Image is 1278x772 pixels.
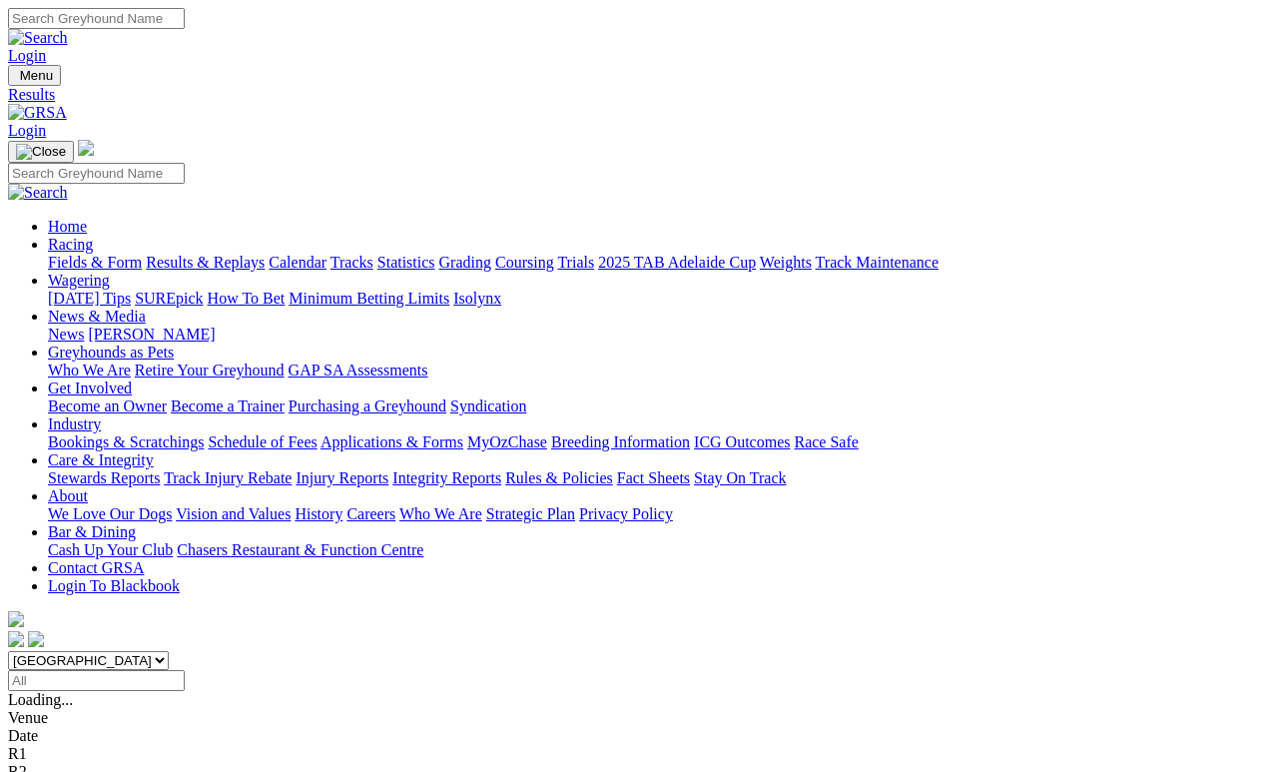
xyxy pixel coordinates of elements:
a: Track Injury Rebate [164,469,292,486]
div: Bar & Dining [48,541,1270,559]
div: Racing [48,254,1270,272]
a: Retire Your Greyhound [135,362,285,379]
span: Loading... [8,691,73,708]
input: Search [8,8,185,29]
div: Venue [8,709,1270,727]
a: We Love Our Dogs [48,505,172,522]
a: Race Safe [794,433,858,450]
a: Integrity Reports [392,469,501,486]
a: Industry [48,415,101,432]
div: News & Media [48,326,1270,344]
a: Who We Are [48,362,131,379]
span: Menu [20,68,53,83]
a: News [48,326,84,343]
img: Search [8,184,68,202]
a: Cash Up Your Club [48,541,173,558]
div: About [48,505,1270,523]
img: GRSA [8,104,67,122]
div: Date [8,727,1270,745]
a: Grading [439,254,491,271]
a: Get Involved [48,380,132,396]
a: Chasers Restaurant & Function Centre [177,541,423,558]
a: [DATE] Tips [48,290,131,307]
a: Minimum Betting Limits [289,290,449,307]
a: Syndication [450,397,526,414]
a: History [295,505,342,522]
div: Wagering [48,290,1270,308]
a: Bookings & Scratchings [48,433,204,450]
a: Isolynx [453,290,501,307]
a: Results [8,86,1270,104]
button: Toggle navigation [8,141,74,163]
a: GAP SA Assessments [289,362,428,379]
a: Privacy Policy [579,505,673,522]
a: Fields & Form [48,254,142,271]
a: Statistics [377,254,435,271]
div: Care & Integrity [48,469,1270,487]
a: Care & Integrity [48,451,154,468]
img: Search [8,29,68,47]
img: facebook.svg [8,631,24,647]
a: Applications & Forms [320,433,463,450]
a: Rules & Policies [505,469,613,486]
a: Who We Are [399,505,482,522]
a: Stewards Reports [48,469,160,486]
a: Schedule of Fees [208,433,317,450]
a: Vision and Values [176,505,291,522]
a: Track Maintenance [816,254,939,271]
a: Trials [557,254,594,271]
a: Fact Sheets [617,469,690,486]
a: Weights [760,254,812,271]
a: Results & Replays [146,254,265,271]
div: Get Involved [48,397,1270,415]
a: Login [8,47,46,64]
a: Home [48,218,87,235]
a: News & Media [48,308,146,325]
a: Login To Blackbook [48,577,180,594]
a: Become an Owner [48,397,167,414]
a: Stay On Track [694,469,786,486]
a: Bar & Dining [48,523,136,540]
a: Careers [346,505,395,522]
a: MyOzChase [467,433,547,450]
a: [PERSON_NAME] [88,326,215,343]
div: R1 [8,745,1270,763]
a: Tracks [330,254,373,271]
div: Greyhounds as Pets [48,362,1270,380]
a: Login [8,122,46,139]
img: logo-grsa-white.png [8,611,24,627]
a: Greyhounds as Pets [48,344,174,361]
a: Wagering [48,272,110,289]
a: Strategic Plan [486,505,575,522]
img: Close [16,144,66,160]
a: Racing [48,236,93,253]
a: About [48,487,88,504]
a: Coursing [495,254,554,271]
a: Calendar [269,254,326,271]
a: Contact GRSA [48,559,144,576]
a: Breeding Information [551,433,690,450]
button: Toggle navigation [8,65,61,86]
div: Industry [48,433,1270,451]
a: Injury Reports [296,469,388,486]
a: ICG Outcomes [694,433,790,450]
input: Select date [8,670,185,691]
a: How To Bet [208,290,286,307]
img: twitter.svg [28,631,44,647]
a: Purchasing a Greyhound [289,397,446,414]
a: SUREpick [135,290,203,307]
a: Become a Trainer [171,397,285,414]
a: 2025 TAB Adelaide Cup [598,254,756,271]
input: Search [8,163,185,184]
img: logo-grsa-white.png [78,140,94,156]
